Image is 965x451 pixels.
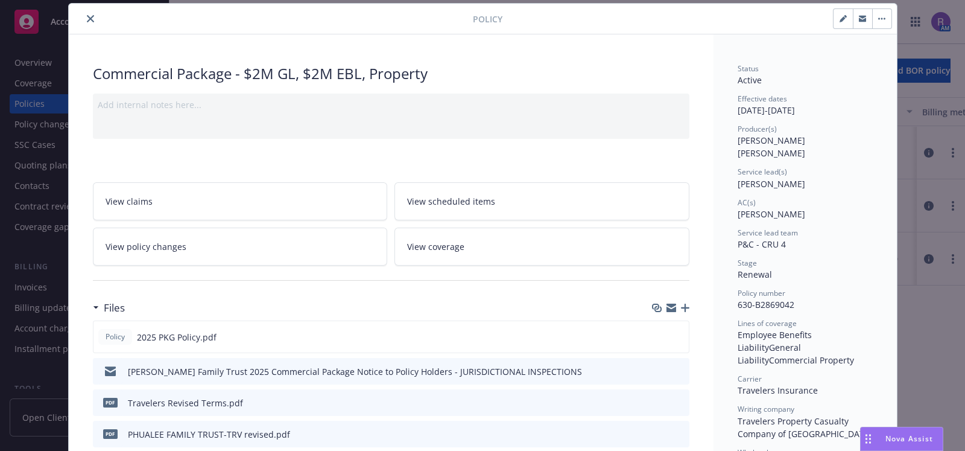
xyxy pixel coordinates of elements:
span: View claims [106,195,153,208]
button: close [83,11,98,26]
span: P&C - CRU 4 [738,238,786,250]
span: 2025 PKG Policy.pdf [137,331,217,344]
div: [DATE] - [DATE] [738,94,873,117]
button: download file [654,365,664,378]
span: Producer(s) [738,124,777,134]
h3: Files [104,300,125,316]
span: Service lead(s) [738,167,787,177]
a: View coverage [394,228,689,266]
span: Travelers Property Casualty Company of [GEOGRAPHIC_DATA] [738,415,873,440]
span: Policy [473,13,502,25]
div: [PERSON_NAME] Family Trust 2025 Commercial Package Notice to Policy Holders - JURISDICTIONAL INSP... [128,365,582,378]
span: Active [738,74,762,86]
span: View coverage [407,240,464,253]
a: View scheduled items [394,182,689,220]
button: download file [654,397,664,409]
span: Commercial Property [769,354,854,366]
button: preview file [674,428,685,441]
span: Travelers Insurance [738,385,818,396]
div: Drag to move [861,427,876,450]
span: [PERSON_NAME] [738,178,805,190]
span: General Liability [738,342,803,366]
div: Files [93,300,125,316]
button: download file [654,428,664,441]
span: Status [738,63,759,74]
div: Add internal notes here... [98,98,685,111]
div: PHUALEE FAMILY TRUST-TRV revised.pdf [128,428,290,441]
span: 630-B2869042 [738,299,794,310]
span: AC(s) [738,197,756,208]
span: Policy number [738,288,785,298]
button: download file [654,331,663,344]
button: preview file [674,365,685,378]
span: Stage [738,258,757,268]
button: Nova Assist [860,427,943,451]
span: Writing company [738,404,794,414]
span: Renewal [738,269,772,280]
button: preview file [674,397,685,409]
button: preview file [673,331,684,344]
div: Travelers Revised Terms.pdf [128,397,243,409]
a: View claims [93,182,388,220]
a: View policy changes [93,228,388,266]
span: Service lead team [738,228,798,238]
span: pdf [103,429,118,438]
span: Carrier [738,374,762,384]
span: View scheduled items [407,195,495,208]
span: [PERSON_NAME] [738,208,805,220]
span: pdf [103,398,118,407]
span: [PERSON_NAME] [PERSON_NAME] [738,135,808,159]
span: Policy [103,331,127,342]
div: Commercial Package - $2M GL, $2M EBL, Property [93,63,689,84]
span: Employee Benefits Liability [738,329,814,353]
span: Effective dates [738,94,787,104]
span: View policy changes [106,240,186,253]
span: Nova Assist [885,433,933,444]
span: Lines of coverage [738,318,797,328]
